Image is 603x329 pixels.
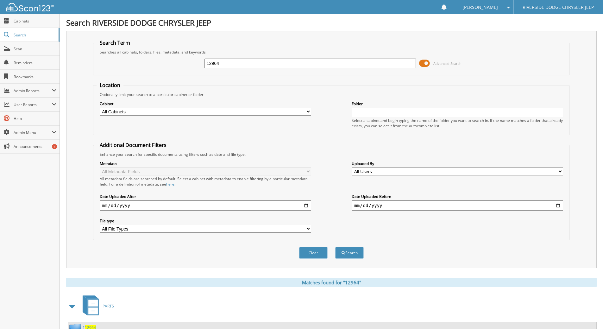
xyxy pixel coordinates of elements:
[100,176,311,187] div: All metadata fields are searched by default. Select a cabinet with metadata to enable filtering b...
[14,88,52,93] span: Admin Reports
[52,144,57,149] div: 7
[166,181,174,187] a: here
[14,46,56,52] span: Scan
[299,247,328,259] button: Clear
[14,144,56,149] span: Announcements
[14,60,56,66] span: Reminders
[100,194,311,199] label: Date Uploaded After
[97,82,123,89] legend: Location
[14,116,56,121] span: Help
[352,101,563,106] label: Folder
[97,92,566,97] div: Optionally limit your search to a particular cabinet or folder
[97,142,170,149] legend: Additional Document Filters
[14,74,56,79] span: Bookmarks
[66,17,597,28] h1: Search RIVERSIDE DODGE CHRYSLER JEEP
[100,218,311,224] label: File type
[14,102,52,107] span: User Reports
[14,130,52,135] span: Admin Menu
[352,118,563,129] div: Select a cabinet and begin typing the name of the folder you want to search in. If the name match...
[97,152,566,157] div: Enhance your search for specific documents using filters such as date and file type.
[79,294,114,319] a: PARTS
[97,49,566,55] div: Searches all cabinets, folders, files, metadata, and keywords
[14,32,55,38] span: Search
[462,5,498,9] span: [PERSON_NAME]
[97,39,133,46] legend: Search Term
[100,161,311,166] label: Metadata
[6,3,54,11] img: scan123-logo-white.svg
[14,18,56,24] span: Cabinets
[100,101,311,106] label: Cabinet
[335,247,364,259] button: Search
[100,200,311,211] input: start
[352,161,563,166] label: Uploaded By
[523,5,594,9] span: RIVERSIDE DODGE CHRYSLER JEEP
[352,200,563,211] input: end
[433,61,462,66] span: Advanced Search
[352,194,563,199] label: Date Uploaded Before
[103,303,114,309] span: PARTS
[66,278,597,287] div: Matches found for "12964"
